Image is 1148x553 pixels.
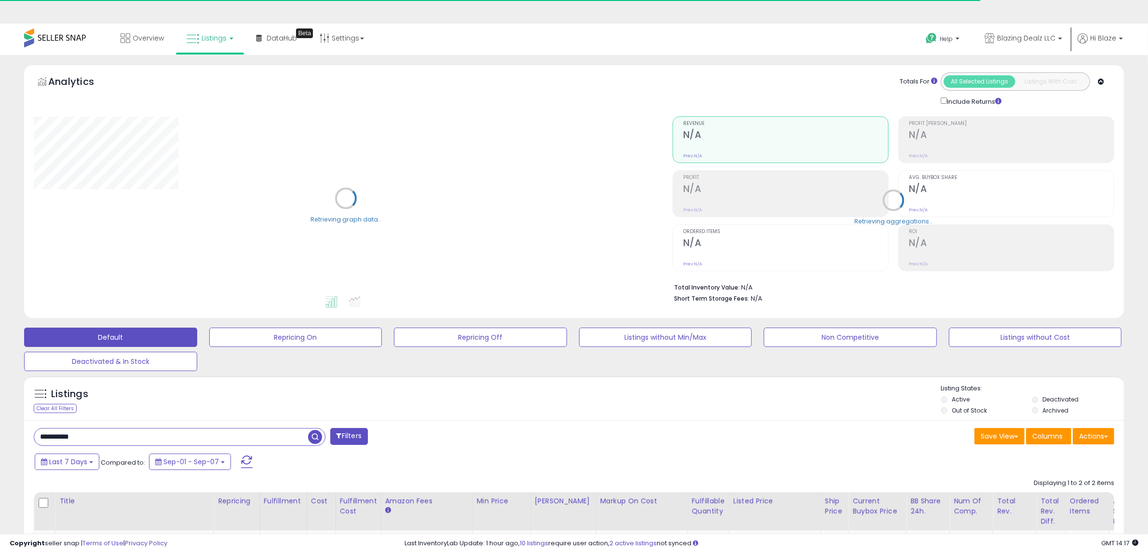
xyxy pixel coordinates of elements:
[340,496,377,516] div: Fulfillment Cost
[1043,406,1069,415] label: Archived
[918,25,969,55] a: Help
[692,496,725,516] div: Fulfillable Quantity
[405,539,1138,548] div: Last InventoryLab Update: 1 hour ago, require user action, not synced.
[854,217,932,226] div: Retrieving aggregations..
[49,457,87,467] span: Last 7 Days
[385,506,391,515] small: Amazon Fees.
[1090,33,1116,43] span: Hi Blaze
[209,328,382,347] button: Repricing On
[101,458,145,467] span: Compared to:
[949,328,1122,347] button: Listings without Cost
[520,539,548,548] a: 10 listings
[34,404,77,413] div: Clear All Filters
[940,35,953,43] span: Help
[10,539,45,548] strong: Copyright
[296,28,313,38] div: Tooltip anchor
[977,24,1069,55] a: Blazing Dealz LLC
[385,496,469,506] div: Amazon Fees
[1070,496,1105,516] div: Ordered Items
[477,496,527,506] div: Min Price
[149,454,231,470] button: Sep-01 - Sep-07
[952,406,987,415] label: Out of Stock
[264,496,303,506] div: Fulfillment
[1032,431,1063,441] span: Columns
[1078,33,1123,55] a: Hi Blaze
[954,496,989,516] div: Num of Comp.
[179,24,241,53] a: Listings
[82,539,123,548] a: Terms of Use
[312,24,371,53] a: Settings
[1043,395,1079,403] label: Deactivated
[330,428,368,445] button: Filters
[852,496,902,516] div: Current Buybox Price
[764,328,937,347] button: Non Competitive
[311,496,332,506] div: Cost
[24,352,197,371] button: Deactivated & In Stock
[596,492,688,530] th: The percentage added to the cost of goods (COGS) that forms the calculator for Min & Max prices.
[1026,428,1071,444] button: Columns
[113,24,171,53] a: Overview
[267,33,297,43] span: DataHub
[163,457,219,467] span: Sep-01 - Sep-07
[579,328,752,347] button: Listings without Min/Max
[952,395,970,403] label: Active
[933,96,1013,106] div: Include Returns
[59,496,210,506] div: Title
[997,33,1055,43] span: Blazing Dealz LLC
[733,496,817,506] div: Listed Price
[974,428,1025,444] button: Save View
[394,328,567,347] button: Repricing Off
[218,496,256,506] div: Repricing
[1034,479,1114,488] div: Displaying 1 to 2 of 2 items
[133,33,164,43] span: Overview
[51,387,88,401] h5: Listings
[825,496,844,516] div: Ship Price
[202,33,227,43] span: Listings
[35,454,99,470] button: Last 7 Days
[48,75,113,91] h5: Analytics
[10,539,167,548] div: seller snap | |
[1015,75,1087,88] button: Listings With Cost
[600,496,684,506] div: Markup on Cost
[311,215,381,223] div: Retrieving graph data..
[925,32,937,44] i: Get Help
[941,384,1124,393] p: Listing States:
[997,496,1032,516] div: Total Rev.
[125,539,167,548] a: Privacy Policy
[24,328,197,347] button: Default
[249,24,304,53] a: DataHub
[609,539,657,548] a: 2 active listings
[1101,539,1138,548] span: 2025-09-15 14:17 GMT
[910,496,945,516] div: BB Share 24h.
[944,75,1015,88] button: All Selected Listings
[1073,428,1114,444] button: Actions
[900,77,937,86] div: Totals For
[1040,496,1062,526] div: Total Rev. Diff.
[535,496,592,506] div: [PERSON_NAME]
